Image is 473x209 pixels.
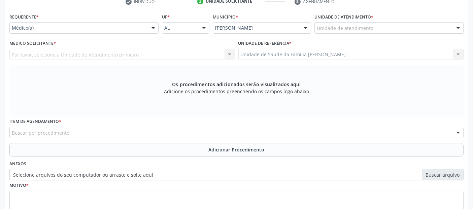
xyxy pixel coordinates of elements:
[9,38,56,49] label: Médico Solicitante
[12,25,145,31] span: Médico(a)
[172,81,301,88] span: Os procedimentos adicionados serão visualizados aqui
[9,143,464,156] button: Adicionar Procedimento
[164,25,196,31] span: AL
[213,12,238,22] label: Município
[317,25,373,32] span: Unidade de atendimento
[215,25,297,31] span: [PERSON_NAME]
[9,12,39,22] label: Requerente
[162,12,170,22] label: UF
[12,129,69,136] span: Buscar por procedimento
[209,146,265,153] span: Adicionar Procedimento
[314,12,373,22] label: Unidade de atendimento
[9,159,26,169] label: Anexos
[164,88,309,95] span: Adicione os procedimentos preenchendo os campos logo abaixo
[238,38,292,49] label: Unidade de referência
[9,116,61,127] label: Item de agendamento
